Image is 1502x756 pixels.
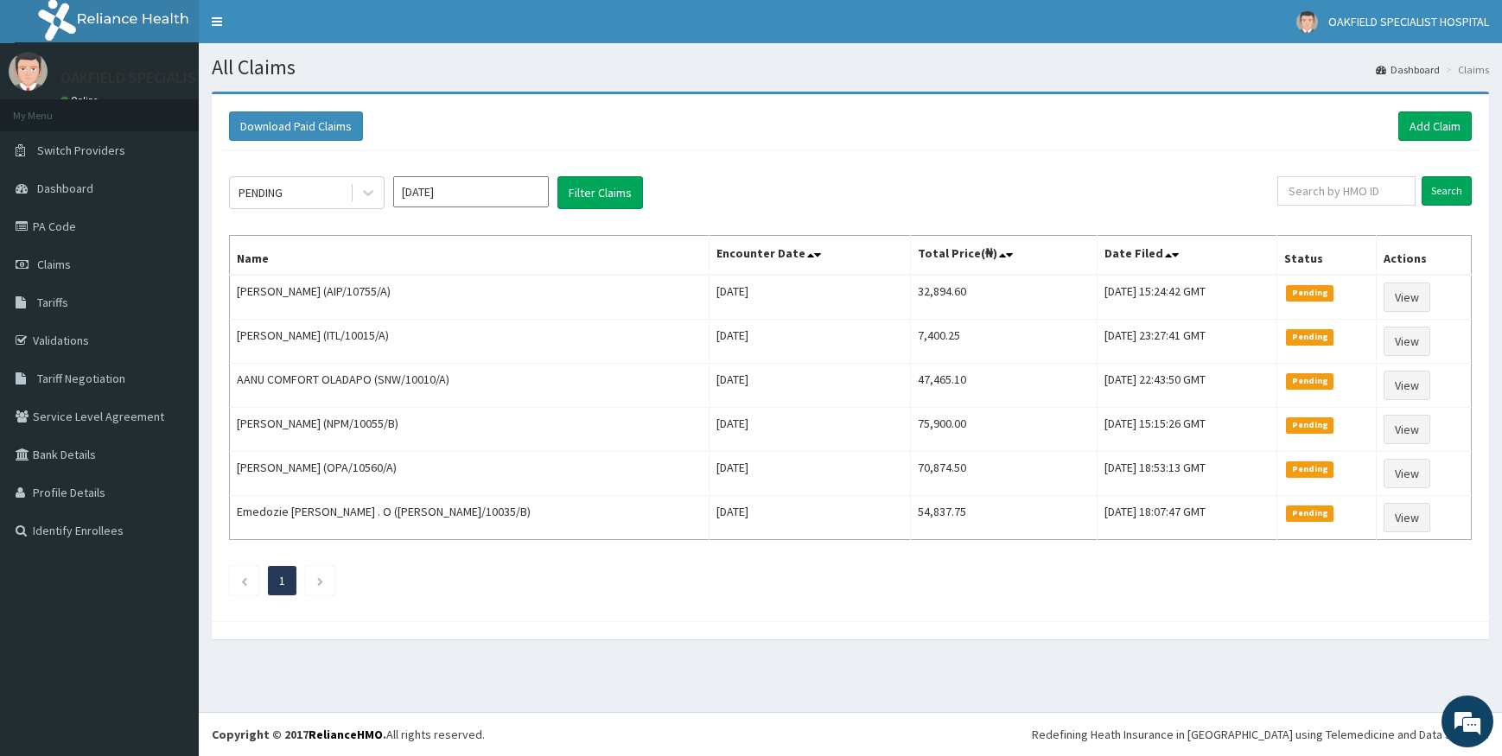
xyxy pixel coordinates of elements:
[1098,452,1277,496] td: [DATE] 18:53:13 GMT
[1384,459,1430,488] a: View
[1286,505,1333,521] span: Pending
[1286,461,1333,477] span: Pending
[1442,62,1489,77] li: Claims
[1384,503,1430,532] a: View
[37,257,71,272] span: Claims
[393,176,549,207] input: Select Month and Year
[240,573,248,588] a: Previous page
[910,236,1097,276] th: Total Price(₦)
[709,320,910,364] td: [DATE]
[1286,417,1333,433] span: Pending
[1296,11,1318,33] img: User Image
[1286,329,1333,345] span: Pending
[37,143,125,158] span: Switch Providers
[1098,320,1277,364] td: [DATE] 23:27:41 GMT
[60,94,102,106] a: Online
[230,275,710,320] td: [PERSON_NAME] (AIP/10755/A)
[709,364,910,408] td: [DATE]
[557,176,643,209] button: Filter Claims
[37,181,93,196] span: Dashboard
[199,712,1502,756] footer: All rights reserved.
[230,408,710,452] td: [PERSON_NAME] (NPM/10055/B)
[1032,726,1489,743] div: Redefining Heath Insurance in [GEOGRAPHIC_DATA] using Telemedicine and Data Science!
[910,364,1097,408] td: 47,465.10
[212,727,386,742] strong: Copyright © 2017 .
[1384,415,1430,444] a: View
[709,452,910,496] td: [DATE]
[1277,176,1416,206] input: Search by HMO ID
[1098,408,1277,452] td: [DATE] 15:15:26 GMT
[910,320,1097,364] td: 7,400.25
[316,573,324,588] a: Next page
[60,70,277,86] p: OAKFIELD SPECIALIST HOSPITAL
[1098,236,1277,276] th: Date Filed
[910,275,1097,320] td: 32,894.60
[1277,236,1376,276] th: Status
[230,452,710,496] td: [PERSON_NAME] (OPA/10560/A)
[1376,62,1440,77] a: Dashboard
[1398,111,1472,141] a: Add Claim
[910,452,1097,496] td: 70,874.50
[1328,14,1489,29] span: OAKFIELD SPECIALIST HOSPITAL
[279,573,285,588] a: Page 1 is your current page
[1286,285,1333,301] span: Pending
[229,111,363,141] button: Download Paid Claims
[309,727,383,742] a: RelianceHMO
[37,371,125,386] span: Tariff Negotiation
[230,236,710,276] th: Name
[1422,176,1472,206] input: Search
[9,52,48,91] img: User Image
[212,56,1489,79] h1: All Claims
[239,184,283,201] div: PENDING
[1098,496,1277,540] td: [DATE] 18:07:47 GMT
[37,295,68,310] span: Tariffs
[910,408,1097,452] td: 75,900.00
[230,364,710,408] td: AANU COMFORT OLADAPO (SNW/10010/A)
[230,496,710,540] td: Emedozie [PERSON_NAME] . O ([PERSON_NAME]/10035/B)
[230,320,710,364] td: [PERSON_NAME] (ITL/10015/A)
[709,408,910,452] td: [DATE]
[1384,327,1430,356] a: View
[1098,364,1277,408] td: [DATE] 22:43:50 GMT
[709,496,910,540] td: [DATE]
[1376,236,1471,276] th: Actions
[1384,371,1430,400] a: View
[1098,275,1277,320] td: [DATE] 15:24:42 GMT
[1384,283,1430,312] a: View
[1286,373,1333,389] span: Pending
[709,275,910,320] td: [DATE]
[709,236,910,276] th: Encounter Date
[910,496,1097,540] td: 54,837.75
